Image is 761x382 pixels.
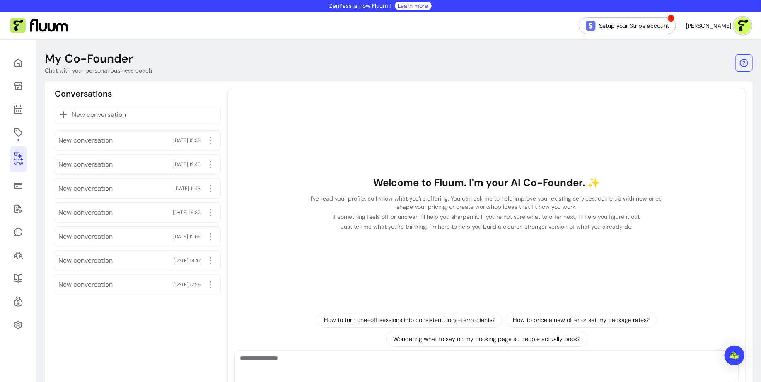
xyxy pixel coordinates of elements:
a: Sales [10,176,27,196]
button: avatar[PERSON_NAME] [686,17,751,34]
p: If something feels off or unclear, I'll help you sharpen it. If you're not sure what to offer nex... [306,213,667,221]
a: Resources [10,268,27,288]
p: Chat with your personal business coach [45,66,152,75]
a: Home [10,53,27,73]
img: Stripe Icon [586,21,596,31]
span: New conversation [58,256,113,266]
textarea: Ask me anything... [240,354,734,379]
span: [DATE] 13:38 [173,137,201,144]
img: Fluum Logo [10,18,68,34]
span: New conversation [58,208,113,218]
p: Just tell me what you're thinking: I'm here to help you build a clearer, stronger version of what... [306,222,667,231]
div: Open Intercom Messenger [725,346,744,365]
span: New conversation [72,110,126,120]
p: Wondering what to say on my booking page so people actually book? [393,335,580,343]
span: New conversation [58,280,113,290]
p: How to turn one-off sessions into consistent, long-term clients? [324,316,495,324]
span: New conversation [58,184,113,193]
span: New conversation [58,232,113,242]
span: [DATE] 14:47 [174,257,201,264]
a: New [10,146,27,172]
span: [DATE] 12:43 [173,161,201,168]
a: Setup your Stripe account [579,17,676,34]
a: Learn more [398,2,428,10]
span: [DATE] 17:25 [174,281,201,288]
a: Settings [10,315,27,335]
span: New [14,162,23,167]
a: Waivers [10,199,27,219]
p: I've read your profile, so I know what you’re offering. You can ask me to help improve your exist... [306,194,667,211]
span: New conversation [58,160,113,169]
span: [DATE] 11:43 [174,185,201,192]
a: Offerings [10,123,27,143]
h1: Welcome to Fluum. I'm your AI Co-Founder. ✨ [306,176,667,189]
img: avatar [734,17,751,34]
p: How to price a new offer or set my package rates? [513,316,650,324]
p: Conversations [55,88,112,99]
span: ! [667,14,675,22]
span: [DATE] 12:55 [173,233,201,240]
p: ZenPass is now Fluum ! [330,2,391,10]
a: Refer & Earn [10,292,27,312]
a: My Messages [10,222,27,242]
p: My Co-Founder [45,51,133,66]
span: [PERSON_NAME] [686,22,731,30]
span: [DATE] 16:32 [173,209,201,216]
a: My Page [10,76,27,96]
a: Calendar [10,99,27,119]
span: New conversation [58,135,113,145]
a: Clients [10,245,27,265]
